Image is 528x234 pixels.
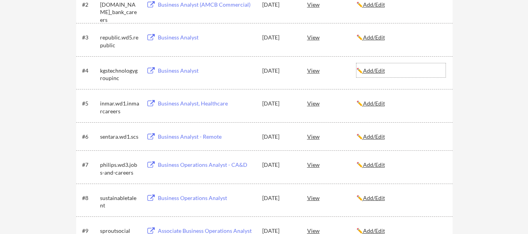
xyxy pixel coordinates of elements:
div: Business Analyst [158,34,255,41]
div: Business Analyst [158,67,255,75]
div: [DATE] [262,1,297,9]
div: [DATE] [262,194,297,202]
div: View [307,30,356,44]
div: Business Analyst - Remote [158,133,255,141]
div: #8 [82,194,97,202]
div: [DATE] [262,100,297,107]
div: View [307,129,356,143]
u: Add/Edit [363,100,385,107]
div: [DATE] [262,67,297,75]
div: ✏️ [356,34,446,41]
u: Add/Edit [363,34,385,41]
u: Add/Edit [363,227,385,234]
div: ✏️ [356,133,446,141]
div: ✏️ [356,100,446,107]
div: #2 [82,1,97,9]
div: ✏️ [356,194,446,202]
div: [DATE] [262,161,297,169]
div: republic.wd5.republic [100,34,139,49]
div: sentara.wd1.scs [100,133,139,141]
div: View [307,191,356,205]
u: Add/Edit [363,161,385,168]
div: [DATE] [262,34,297,41]
div: View [307,96,356,110]
div: View [307,157,356,171]
div: philips.wd3.jobs-and-careers [100,161,139,176]
div: Business Operations Analyst [158,194,255,202]
div: #4 [82,67,97,75]
u: Add/Edit [363,133,385,140]
div: ✏️ [356,67,446,75]
div: [DOMAIN_NAME]_bank_careers [100,1,139,24]
div: kgstechnologygroupinc [100,67,139,82]
div: #7 [82,161,97,169]
div: inmar.wd1.inmarcareers [100,100,139,115]
div: Business Analyst (AMCB Commercial) [158,1,255,9]
div: #6 [82,133,97,141]
u: Add/Edit [363,67,385,74]
u: Add/Edit [363,195,385,201]
div: Business Operations Analyst - CA&D [158,161,255,169]
div: #5 [82,100,97,107]
div: #3 [82,34,97,41]
div: ✏️ [356,161,446,169]
div: [DATE] [262,133,297,141]
div: Business Analyst, Healthcare [158,100,255,107]
div: sustainabletalent [100,194,139,209]
u: Add/Edit [363,1,385,8]
div: View [307,63,356,77]
div: ✏️ [356,1,446,9]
